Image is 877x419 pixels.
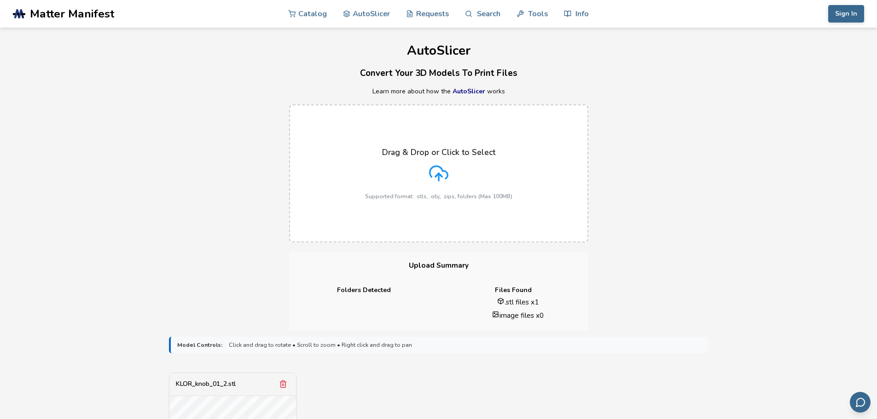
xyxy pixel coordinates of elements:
button: Remove model [277,378,290,390]
h4: Folders Detected [296,287,432,294]
p: Drag & Drop or Click to Select [382,148,495,157]
li: image files x 0 [454,310,582,320]
strong: Model Controls: [177,342,222,348]
button: Send feedback via email [850,392,871,413]
div: KLOR_knob_01_2.stl [176,380,236,388]
h3: Upload Summary [289,252,588,280]
li: .stl files x 1 [454,297,582,307]
p: Supported format: .stls, .obj, .zips, folders (Max 100MB) [365,193,512,200]
span: Matter Manifest [30,7,114,20]
h4: Files Found [445,287,582,294]
span: Click and drag to rotate • Scroll to zoom • Right click and drag to pan [229,342,412,348]
button: Sign In [828,5,864,23]
a: AutoSlicer [453,87,485,96]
